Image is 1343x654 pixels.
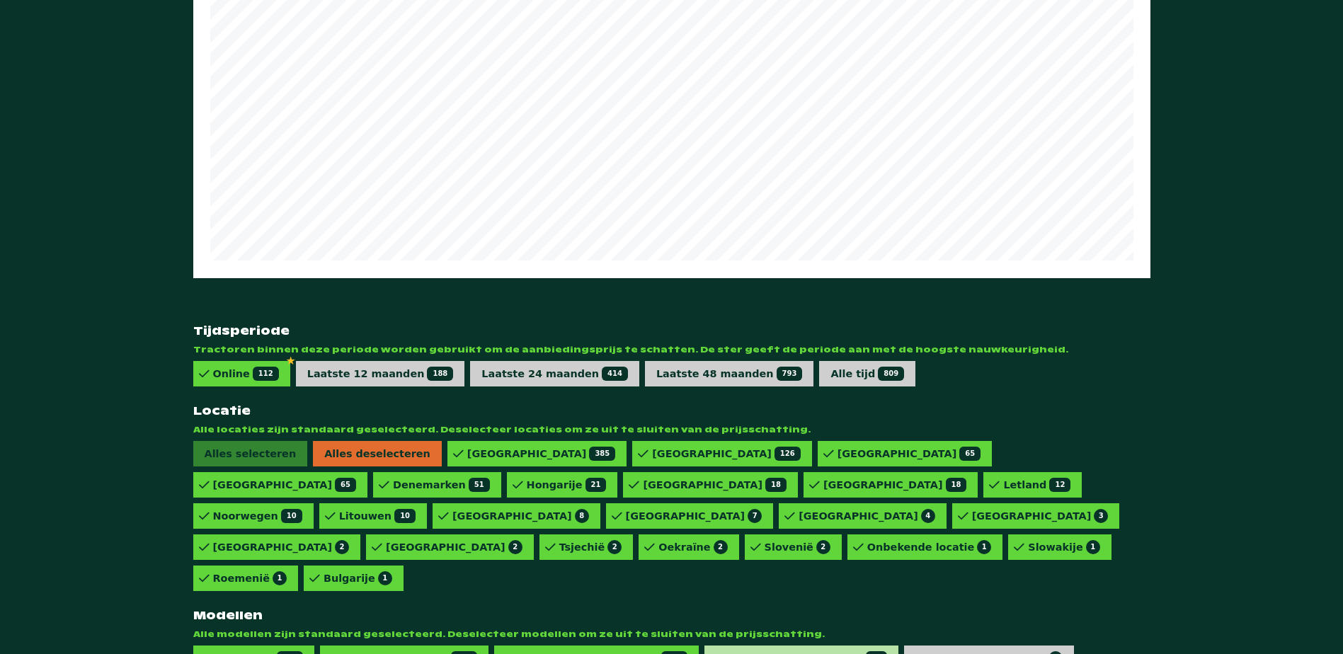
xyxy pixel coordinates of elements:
[339,509,416,523] div: Litouwen
[213,540,350,554] div: [GEOGRAPHIC_DATA]
[481,367,628,381] div: Laatste 24 maanden
[658,540,727,554] div: Oekraïne
[1049,478,1070,492] span: 12
[469,478,490,492] span: 51
[959,447,981,461] span: 65
[589,447,615,461] span: 385
[307,367,454,381] div: Laatste 12 maanden
[626,509,762,523] div: [GEOGRAPHIC_DATA]
[394,509,416,523] span: 10
[281,509,302,523] span: 10
[213,509,302,523] div: Noorwegen
[335,540,349,554] span: 2
[213,571,287,585] div: Roemenië
[386,540,522,554] div: [GEOGRAPHIC_DATA]
[527,478,607,492] div: Hongarije
[799,509,935,523] div: [GEOGRAPHIC_DATA]
[1003,478,1070,492] div: Letland
[823,478,966,492] div: [GEOGRAPHIC_DATA]
[193,344,1150,355] span: Tractoren binnen deze periode worden gebruikt om de aanbiedingsprijs te schatten. De ster geeft d...
[253,367,279,381] span: 112
[193,608,1150,623] strong: Modellen
[775,447,801,461] span: 126
[946,478,967,492] span: 18
[193,629,1150,640] span: Alle modellen zijn standaard geselecteerd. Deselecteer modellen om ze uit te sluiten van de prijs...
[324,571,392,585] div: Bulgarije
[1086,540,1100,554] span: 1
[748,509,762,523] span: 7
[652,447,800,461] div: [GEOGRAPHIC_DATA]
[830,367,904,381] div: Alle tijd
[508,540,522,554] span: 2
[193,323,1150,338] strong: Tijdsperiode
[765,540,830,554] div: Slovenië
[213,478,356,492] div: [GEOGRAPHIC_DATA]
[452,509,589,523] div: [GEOGRAPHIC_DATA]
[559,540,622,554] div: Tsjechië
[607,540,622,554] span: 2
[427,367,453,381] span: 188
[193,424,1150,435] span: Alle locaties zijn standaard geselecteerd. Deselecteer locaties om ze uit te sluiten van de prijs...
[977,540,991,554] span: 1
[378,571,392,585] span: 1
[193,403,1150,418] strong: Locatie
[643,478,786,492] div: [GEOGRAPHIC_DATA]
[335,478,356,492] span: 65
[765,478,787,492] span: 18
[585,478,607,492] span: 21
[1094,509,1108,523] span: 3
[193,441,308,466] span: Alles selecteren
[1028,540,1099,554] div: Slowakije
[656,367,803,381] div: Laatste 48 maanden
[838,447,981,461] div: [GEOGRAPHIC_DATA]
[816,540,830,554] span: 2
[273,571,287,585] span: 1
[575,509,589,523] span: 8
[313,441,442,466] span: Alles deselecteren
[393,478,490,492] div: Denemarken
[972,509,1109,523] div: [GEOGRAPHIC_DATA]
[878,367,904,381] span: 809
[602,367,628,381] span: 414
[867,540,991,554] div: Onbekende locatie
[714,540,728,554] span: 2
[467,447,615,461] div: [GEOGRAPHIC_DATA]
[777,367,803,381] span: 793
[213,367,279,381] div: Online
[921,509,935,523] span: 4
